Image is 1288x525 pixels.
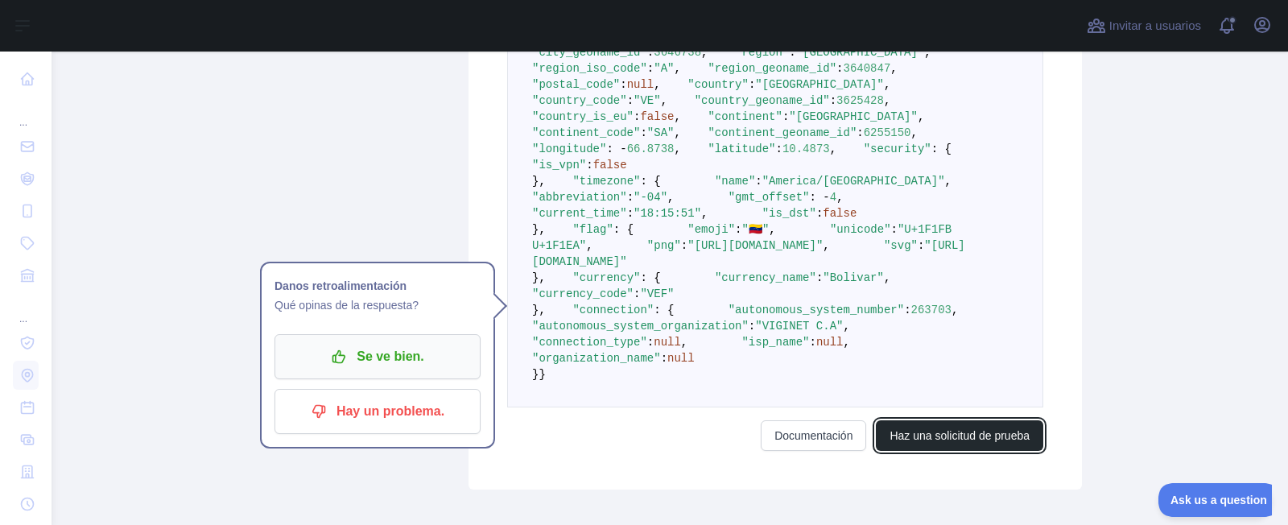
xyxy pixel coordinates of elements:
[532,143,606,155] span: "longitude"
[539,368,545,381] span: }
[749,320,755,333] span: :
[532,207,627,220] span: "current_time"
[640,287,674,300] span: "VEF"
[654,46,701,59] span: 3646738
[627,191,634,204] span: :
[532,94,627,107] span: "country_code"
[729,304,904,316] span: "autonomous_system_number"
[681,239,687,252] span: :
[532,191,627,204] span: "abbreviation"
[762,175,945,188] span: "America/[GEOGRAPHIC_DATA]"
[715,271,816,284] span: "currency_name"
[627,143,675,155] span: 66.8738
[640,271,660,284] span: : {
[701,207,708,220] span: ,
[593,159,627,172] span: false
[654,78,660,91] span: ,
[884,239,918,252] span: "svg"
[864,126,911,139] span: 6255150
[687,78,749,91] span: "country"
[634,191,667,204] span: "-04"
[952,304,958,316] span: ,
[532,368,539,381] span: }
[532,320,749,333] span: "autonomous_system_organization"
[1109,17,1201,35] span: Invitar a usuarios
[667,352,695,365] span: null
[708,110,782,123] span: "continent"
[606,143,626,155] span: : -
[945,175,952,188] span: ,
[924,46,931,59] span: ,
[884,94,890,107] span: ,
[620,78,626,91] span: :
[708,126,857,139] span: "continent_geoname_id"
[572,223,613,236] span: "flag"
[647,126,675,139] span: "SA"
[532,352,661,365] span: "organization_name"
[627,78,654,91] span: null
[647,239,681,252] span: "png"
[911,126,918,139] span: ,
[884,271,890,284] span: ,
[755,78,884,91] span: "[GEOGRAPHIC_DATA]"
[532,78,620,91] span: "postal_code"
[844,336,850,349] span: ,
[769,223,775,236] span: ,
[532,287,634,300] span: "currency_code"
[640,126,646,139] span: :
[789,46,795,59] span: :
[1158,483,1272,517] iframe: Toggle Customer Support
[586,239,592,252] span: ,
[532,336,647,349] span: "connection_type"
[809,336,815,349] span: :
[735,223,741,236] span: :
[572,271,640,284] span: "currency"
[674,110,680,123] span: ,
[715,175,755,188] span: "name"
[695,94,830,107] span: "country_geoname_id"
[749,78,755,91] span: :
[681,336,687,349] span: ,
[634,207,701,220] span: "18:15:51"
[755,175,762,188] span: :
[782,110,789,123] span: :
[836,191,843,204] span: ,
[640,110,674,123] span: false
[891,223,898,236] span: :
[586,159,592,172] span: :
[823,271,884,284] span: "Bolivar"
[613,223,634,236] span: : {
[844,62,891,75] span: 3640847
[674,126,680,139] span: ,
[836,94,884,107] span: 3625428
[687,239,823,252] span: "[URL][DOMAIN_NAME]"
[830,94,836,107] span: :
[13,97,39,129] div: ...
[647,336,654,349] span: :
[742,223,770,236] span: "🇻🇪"
[911,304,952,316] span: 263703
[843,320,849,333] span: ,
[741,336,809,349] span: "isp_name"
[796,46,925,59] span: "[GEOGRAPHIC_DATA]"
[931,143,952,155] span: : {
[532,62,647,75] span: "region_iso_code"
[735,46,789,59] span: "region"
[627,94,634,107] span: :
[816,207,823,220] span: :
[674,143,680,155] span: ,
[816,336,844,349] span: null
[275,296,481,315] p: Qué opinas de la respuesta?
[836,62,843,75] span: :
[904,304,910,316] span: :
[830,223,891,236] span: "unicode"
[667,191,674,204] span: ,
[532,110,634,123] span: "country_is_eu"
[275,276,481,296] h1: Danos retroalimentación
[661,94,667,107] span: ,
[634,287,640,300] span: :
[810,191,830,204] span: : -
[830,191,836,204] span: 4
[708,143,775,155] span: "latitude"
[1084,13,1204,39] button: Invitar a usuarios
